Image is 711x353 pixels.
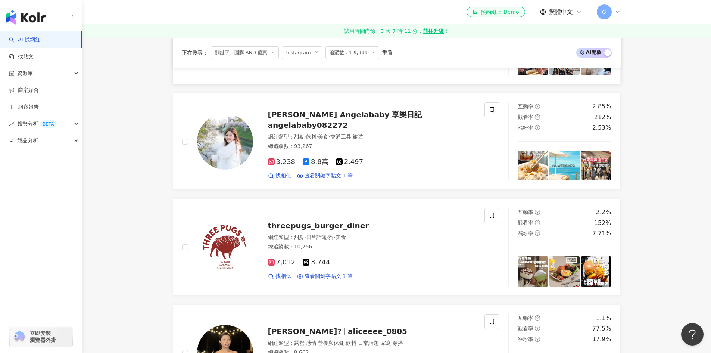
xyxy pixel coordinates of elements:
span: 甜點 [294,234,305,240]
span: question-circle [535,220,540,225]
img: post-image [549,151,580,181]
span: · [316,340,318,346]
span: question-circle [535,210,540,215]
img: logo [6,10,46,25]
span: 觀看率 [518,325,533,331]
span: question-circle [535,326,540,331]
img: post-image [581,151,611,181]
a: KOL Avatar[PERSON_NAME] Angelababy 享樂日記angelababy082272網紅類型：甜點·飲料·美食·交通工具·旅遊總追蹤數：93,2673,2388.8萬2... [173,93,621,190]
span: 漲粉率 [518,230,533,236]
span: 美食 [336,234,346,240]
span: 飲料 [346,340,356,346]
span: 感情 [306,340,316,346]
span: · [305,134,306,140]
span: 追蹤數：1-9,999 [325,46,379,59]
a: 找貼文 [9,53,34,61]
span: question-circle [535,230,540,236]
span: · [305,340,306,346]
span: 查看關鍵字貼文 1 筆 [305,172,353,180]
div: 77.5% [592,325,611,333]
span: 漲粉率 [518,125,533,131]
span: question-circle [535,114,540,120]
span: · [334,234,335,240]
span: [PERSON_NAME]? [268,327,342,336]
span: aliceeee_0805 [348,327,407,336]
span: 漲粉率 [518,336,533,342]
span: 日常話題 [358,340,379,346]
span: · [327,234,328,240]
span: 家庭 [381,340,391,346]
img: post-image [518,151,548,181]
span: 3,238 [268,158,296,166]
span: 找相似 [275,273,291,280]
div: 2.53% [592,124,611,132]
span: 甜點 [294,134,305,140]
span: 8.8萬 [303,158,328,166]
div: 17.9% [592,335,611,343]
div: 重置 [382,50,393,56]
a: 查看關鍵字貼文 1 筆 [297,273,353,280]
img: KOL Avatar [197,114,253,170]
img: post-image [549,256,580,287]
span: · [379,340,380,346]
div: 網紅類型 ： [268,133,476,141]
span: question-circle [535,104,540,109]
div: 1.1% [596,314,611,322]
span: G [602,8,606,16]
span: 飲料 [306,134,316,140]
span: 查看關鍵字貼文 1 筆 [305,273,353,280]
span: question-circle [535,337,540,342]
span: 競品分析 [17,132,38,149]
span: 2,497 [336,158,364,166]
span: 狗 [328,234,334,240]
img: post-image [581,256,611,287]
div: 總追蹤數 ： 10,756 [268,243,476,251]
span: 7,012 [268,258,296,266]
span: rise [9,121,14,127]
iframe: Help Scout Beacon - Open [681,323,704,346]
span: 觀看率 [518,220,533,226]
span: 趨勢分析 [17,115,57,132]
span: angelababy082272 [268,121,348,130]
span: 交通工具 [330,134,351,140]
span: 正在搜尋 ： [182,50,208,56]
div: 總追蹤數 ： 93,267 [268,143,476,150]
span: [PERSON_NAME] Angelababy 享樂日記 [268,110,422,119]
span: 立即安裝 瀏覽器外掛 [30,330,56,343]
a: 試用時間尚餘：3 天 7 時 11 分，前往升級！ [82,24,711,38]
span: · [391,340,393,346]
span: Instagram [282,46,322,59]
a: 預約線上 Demo [467,7,525,17]
div: 212% [594,113,611,121]
span: 日常話題 [306,234,327,240]
span: · [351,134,353,140]
a: searchAI 找網紅 [9,36,40,44]
span: question-circle [535,315,540,321]
a: 找相似 [268,172,291,180]
span: 找相似 [275,172,291,180]
img: post-image [518,256,548,287]
span: 3,744 [303,258,330,266]
span: 互動率 [518,315,533,321]
span: 美食 [318,134,328,140]
span: 穿搭 [393,340,403,346]
div: 152% [594,219,611,227]
div: 網紅類型 ： [268,340,476,347]
span: 營養與保健 [318,340,344,346]
strong: 前往升級 [423,27,444,35]
img: chrome extension [12,331,26,343]
div: 預約線上 Demo [473,8,519,16]
div: 網紅類型 ： [268,234,476,241]
a: 洞察報告 [9,103,39,111]
div: 7.71% [592,229,611,238]
span: · [328,134,330,140]
span: 旅遊 [353,134,363,140]
a: 查看關鍵字貼文 1 筆 [297,172,353,180]
div: 2.2% [596,208,611,216]
span: 繁體中文 [549,8,573,16]
span: · [356,340,358,346]
img: KOL Avatar [197,219,253,275]
span: 關鍵字：團購 AND 優惠 [211,46,279,59]
a: chrome extension立即安裝 瀏覽器外掛 [10,326,72,347]
span: threepugs_burger_diner [268,221,369,230]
